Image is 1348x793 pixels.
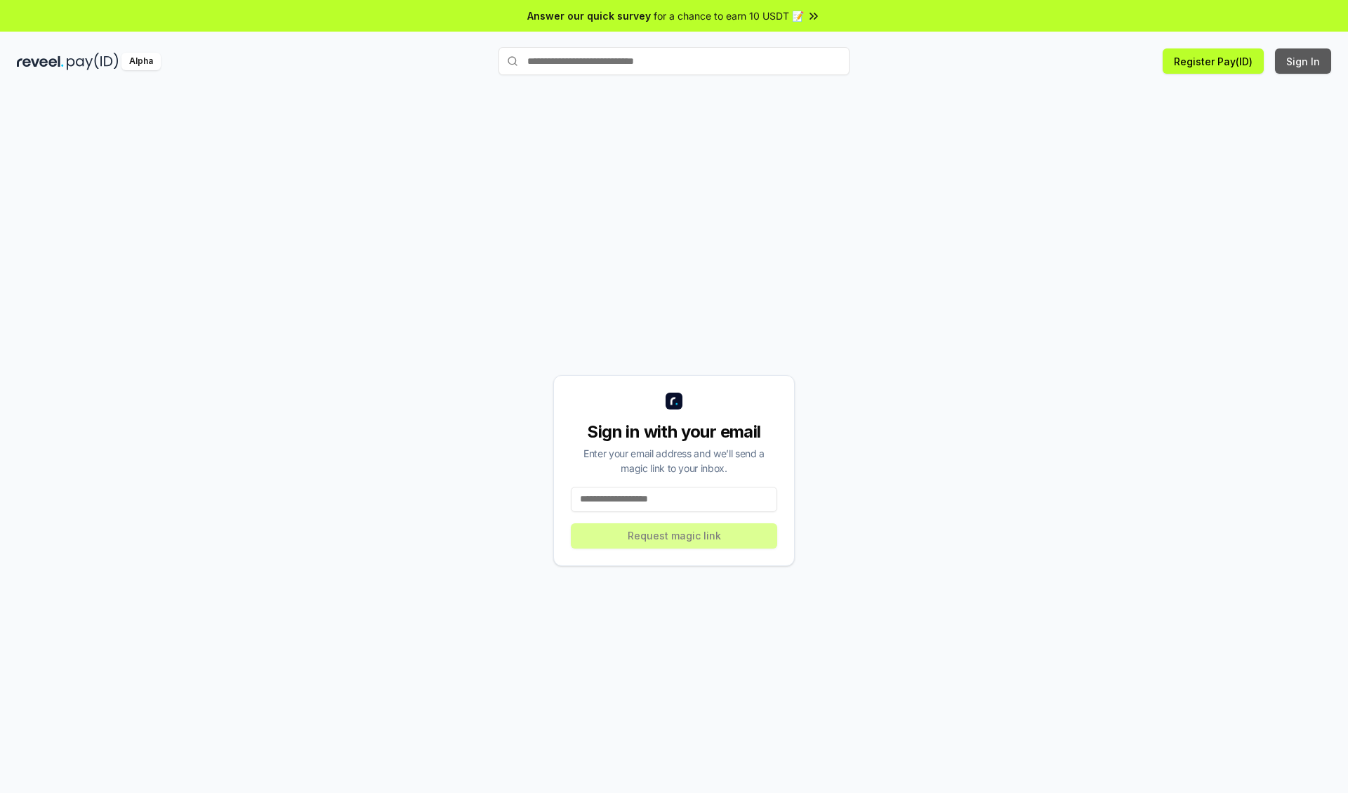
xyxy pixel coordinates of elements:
[666,393,682,409] img: logo_small
[571,421,777,443] div: Sign in with your email
[17,53,64,70] img: reveel_dark
[1275,48,1331,74] button: Sign In
[571,446,777,476] div: Enter your email address and we’ll send a magic link to your inbox.
[1163,48,1264,74] button: Register Pay(ID)
[121,53,161,70] div: Alpha
[527,8,651,23] span: Answer our quick survey
[654,8,804,23] span: for a chance to earn 10 USDT 📝
[67,53,119,70] img: pay_id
